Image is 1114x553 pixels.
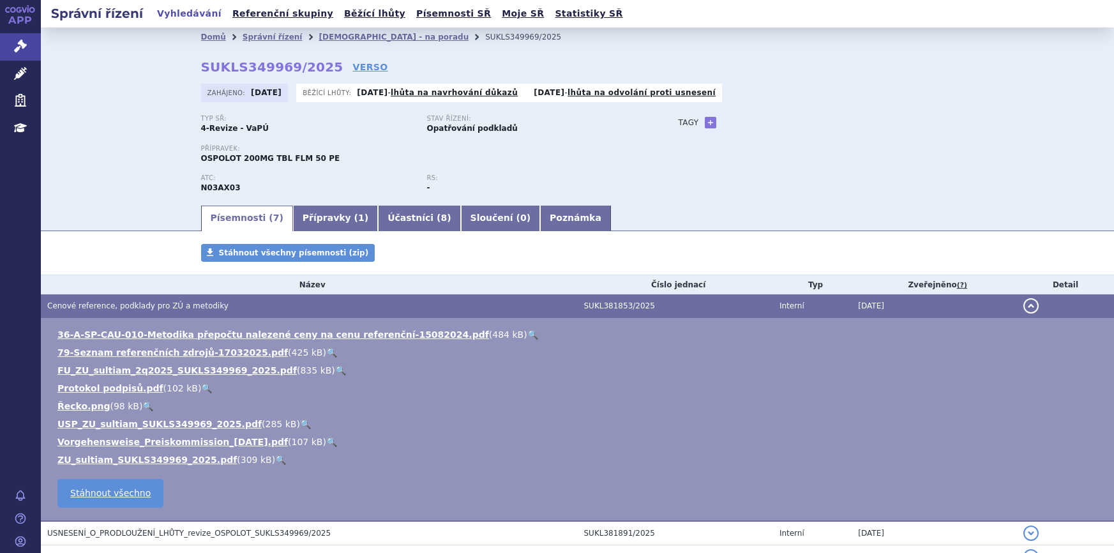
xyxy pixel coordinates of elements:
[201,154,340,163] span: OSPOLOT 200MG TBL FLM 50 PE
[57,365,297,375] a: FU_ZU_sultiam_2q2025_SUKLS349969_2025.pdf
[326,347,337,358] a: 🔍
[219,248,369,257] span: Stáhnout všechny písemnosti (zip)
[57,436,1101,448] li: ( )
[41,4,153,22] h2: Správní řízení
[300,365,331,375] span: 835 kB
[57,479,163,508] a: Stáhnout všechno
[153,5,225,22] a: Vyhledávání
[114,401,139,411] span: 98 kB
[57,330,489,340] a: 36-A-SP-CAU-010-Metodika přepočtu nalezené ceny na cenu referenční-15082024.pdf
[578,275,773,294] th: Číslo jednací
[57,437,288,447] a: Vorgehensweise_Preiskommission_[DATE].pdf
[266,419,297,429] span: 285 kB
[358,213,365,223] span: 1
[243,33,303,42] a: Správní řízení
[427,115,640,123] p: Stav řízení:
[201,183,241,192] strong: SULTIAM
[852,294,1017,318] td: [DATE]
[57,346,1101,359] li: ( )
[326,437,337,447] a: 🔍
[340,5,409,22] a: Běžící lhůty
[492,330,523,340] span: 484 kB
[167,383,198,393] span: 102 kB
[201,383,212,393] a: 🔍
[57,347,288,358] a: 79-Seznam referenčních zdrojů-17032025.pdf
[57,400,1101,413] li: ( )
[201,206,293,231] a: Písemnosti (7)
[57,364,1101,377] li: ( )
[201,33,226,42] a: Domů
[251,88,282,97] strong: [DATE]
[47,529,331,538] span: USNESENÍ_O_PRODLOUŽENÍ_LHŮTY_revize_OSPOLOT_SUKLS349969/2025
[440,213,447,223] span: 8
[201,59,343,75] strong: SUKLS349969/2025
[201,124,269,133] strong: 4-Revize - VaPÚ
[852,275,1017,294] th: Zveřejněno
[412,5,495,22] a: Písemnosti SŘ
[142,401,153,411] a: 🔍
[427,183,430,192] strong: -
[41,275,578,294] th: Název
[47,301,229,310] span: Cenové reference, podklady pro ZÚ a metodiky
[352,61,388,73] a: VERSO
[292,437,323,447] span: 107 kB
[57,453,1101,466] li: ( )
[319,33,469,42] a: [DEMOGRAPHIC_DATA] - na poradu
[534,87,716,98] p: -
[293,206,378,231] a: Přípravky (1)
[461,206,540,231] a: Sloučení (0)
[275,455,286,465] a: 🔍
[303,87,354,98] span: Běžící lhůty:
[335,365,346,375] a: 🔍
[779,301,804,310] span: Interní
[578,294,773,318] td: SUKL381853/2025
[57,328,1101,341] li: ( )
[578,521,773,545] td: SUKL381891/2025
[1017,275,1114,294] th: Detail
[568,88,716,97] a: lhůta na odvolání proti usnesení
[540,206,611,231] a: Poznámka
[1023,298,1039,314] button: detail
[520,213,527,223] span: 0
[427,174,640,182] p: RS:
[378,206,460,231] a: Účastníci (8)
[57,383,163,393] a: Protokol podpisů.pdf
[427,124,518,133] strong: Opatřování podkladů
[292,347,323,358] span: 425 kB
[273,213,280,223] span: 7
[551,5,626,22] a: Statistiky SŘ
[57,418,1101,430] li: ( )
[705,117,716,128] a: +
[773,275,852,294] th: Typ
[852,521,1017,545] td: [DATE]
[498,5,548,22] a: Moje SŘ
[201,244,375,262] a: Stáhnout všechny písemnosti (zip)
[201,174,414,182] p: ATC:
[957,281,967,290] abbr: (?)
[534,88,564,97] strong: [DATE]
[357,88,388,97] strong: [DATE]
[57,455,237,465] a: ZU_sultiam_SUKLS349969_2025.pdf
[201,145,653,153] p: Přípravek:
[207,87,248,98] span: Zahájeno:
[527,330,538,340] a: 🔍
[57,382,1101,395] li: ( )
[1023,526,1039,541] button: detail
[57,419,262,429] a: USP_ZU_sultiam_SUKLS349969_2025.pdf
[391,88,518,97] a: lhůta na navrhování důkazů
[779,529,804,538] span: Interní
[357,87,518,98] p: -
[300,419,311,429] a: 🔍
[229,5,337,22] a: Referenční skupiny
[485,27,578,47] li: SUKLS349969/2025
[57,401,110,411] a: Řecko.png
[241,455,272,465] span: 309 kB
[201,115,414,123] p: Typ SŘ:
[679,115,699,130] h3: Tagy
